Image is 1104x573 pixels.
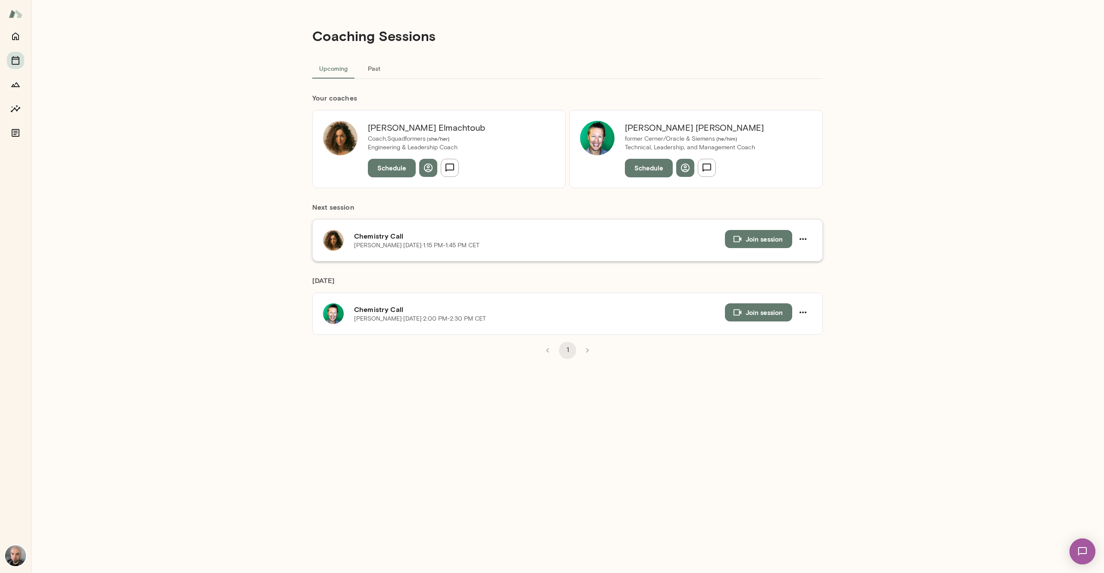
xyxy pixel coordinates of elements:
[7,76,24,93] button: Growth Plan
[354,304,725,315] h6: Chemistry Call
[368,159,416,177] button: Schedule
[312,93,823,103] h6: Your coach es
[368,135,486,143] p: Coach, Squadformers
[441,159,459,177] button: Send message
[354,315,486,323] p: [PERSON_NAME] · [DATE] · 2:00 PM-2:30 PM CET
[698,159,716,177] button: Send message
[312,28,436,44] h4: Coaching Sessions
[725,230,792,248] button: Join session
[312,58,354,79] button: Upcoming
[7,100,24,117] button: Insights
[368,143,486,152] p: Engineering & Leadership Coach
[312,275,823,293] h6: [DATE]
[715,135,737,142] span: ( he/him )
[312,335,823,359] div: pagination
[7,124,24,142] button: Documents
[625,143,764,152] p: Technical, Leadership, and Management Coach
[625,159,673,177] button: Schedule
[625,135,764,143] p: former Cerner/Oracle & Siemens
[9,6,22,22] img: Mento
[559,342,576,359] button: page 1
[312,58,823,79] div: basic tabs example
[725,303,792,321] button: Join session
[580,121,615,155] img: Brian Lawrence
[323,121,358,155] img: Najla Elmachtoub
[419,159,437,177] button: View profile
[7,52,24,69] button: Sessions
[368,121,486,135] h6: [PERSON_NAME] Elmachtoub
[625,121,764,135] h6: [PERSON_NAME] [PERSON_NAME]
[354,241,480,250] p: [PERSON_NAME] · [DATE] · 1:15 PM-1:45 PM CET
[7,28,24,45] button: Home
[676,159,694,177] button: View profile
[354,58,393,79] button: Past
[538,342,597,359] nav: pagination navigation
[354,231,725,241] h6: Chemistry Call
[312,202,823,219] h6: Next session
[426,135,449,142] span: ( she/her )
[5,545,26,566] img: Karol Gil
